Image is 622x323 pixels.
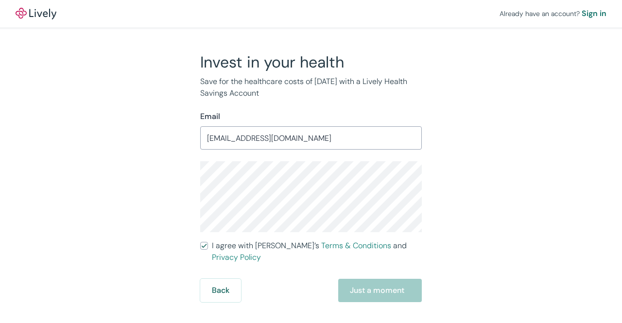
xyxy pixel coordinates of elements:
[200,76,422,99] p: Save for the healthcare costs of [DATE] with a Lively Health Savings Account
[16,8,56,19] img: Lively
[212,252,261,262] a: Privacy Policy
[212,240,422,263] span: I agree with [PERSON_NAME]’s and
[582,8,606,19] a: Sign in
[200,52,422,72] h2: Invest in your health
[200,111,220,122] label: Email
[200,279,241,302] button: Back
[321,240,391,251] a: Terms & Conditions
[500,8,606,19] div: Already have an account?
